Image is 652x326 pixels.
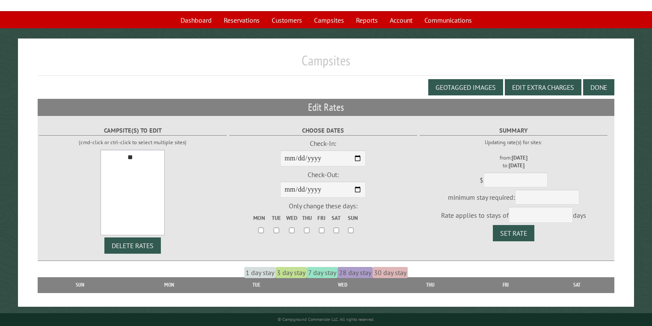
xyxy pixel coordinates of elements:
strong: [DATE] [512,154,528,161]
small: © Campground Commander LLC. All rights reserved. [278,317,374,322]
a: Campsites [309,12,349,28]
th: Sun [38,277,122,293]
button: Set Rate [493,225,534,241]
label: Tue [270,214,283,222]
label: Fri [315,214,329,222]
label: Wed [284,214,299,222]
a: Reservations [219,12,265,28]
a: Account [385,12,418,28]
a: Reports [351,12,383,28]
th: Fri [473,277,539,293]
span: Check-In: [310,139,336,148]
button: Edit Extra Charges [505,79,581,95]
th: Tue [216,277,298,293]
h2: Edit Rates [38,99,615,116]
label: Sat [329,214,343,222]
span: 1 day stay [244,267,276,278]
th: Wed [297,277,388,293]
fieldset: minimum stay required: Rate applies to stays of days [420,123,608,241]
th: Sat [539,277,614,293]
span: $ [480,176,483,184]
label: Sun [344,214,358,222]
th: Thu [388,277,473,293]
a: Dashboard [175,12,217,28]
span: 28 day stay [338,267,373,278]
label: Thu [300,214,314,222]
label: Campsite(s) to edit [39,126,227,136]
a: Communications [419,12,477,28]
span: Check-Out: [308,170,339,179]
label: Choose Dates [229,126,417,136]
th: Mon [122,277,216,293]
small: (cmd-click or ctrl-click to select multiple sites) [79,139,187,146]
span: 3 day stay [276,267,307,278]
button: DELETE RATES [104,237,161,254]
label: Mon [253,214,269,222]
span: 7 day stay [307,267,338,278]
span: 30 day stay [373,267,408,278]
strong: [DATE] [509,162,525,169]
span: Only change these days: [289,202,358,210]
button: Done [583,79,614,95]
a: Customers [267,12,307,28]
h1: Campsites [38,52,615,76]
label: Summary [420,126,608,136]
small: Updating rate(s) for sites: from: to: [485,139,542,169]
button: Geotagged Images [428,79,503,95]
